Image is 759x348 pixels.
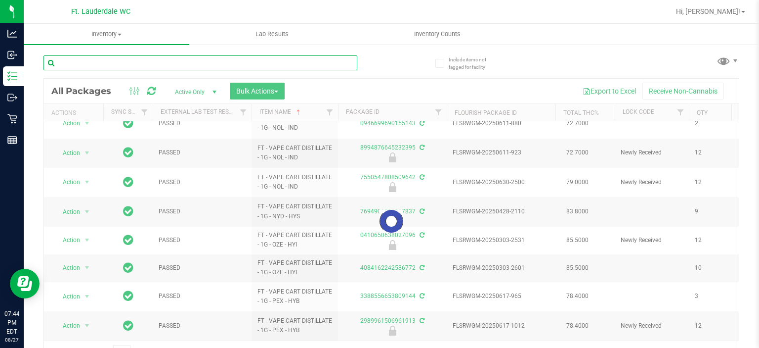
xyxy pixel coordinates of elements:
[10,269,40,298] iframe: Resource center
[676,7,740,15] span: Hi, [PERSON_NAME]!
[449,56,498,71] span: Include items not tagged for facility
[189,24,355,45] a: Lab Results
[4,309,19,336] p: 07:44 PM EDT
[7,93,17,102] inline-svg: Outbound
[43,55,357,70] input: Search Package ID, Item Name, SKU, Lot or Part Number...
[24,24,189,45] a: Inventory
[7,114,17,124] inline-svg: Retail
[7,135,17,145] inline-svg: Reports
[401,30,474,39] span: Inventory Counts
[355,24,520,45] a: Inventory Counts
[24,30,189,39] span: Inventory
[7,71,17,81] inline-svg: Inventory
[4,336,19,344] p: 08/27
[242,30,302,39] span: Lab Results
[7,29,17,39] inline-svg: Analytics
[7,50,17,60] inline-svg: Inbound
[71,7,130,16] span: Ft. Lauderdale WC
